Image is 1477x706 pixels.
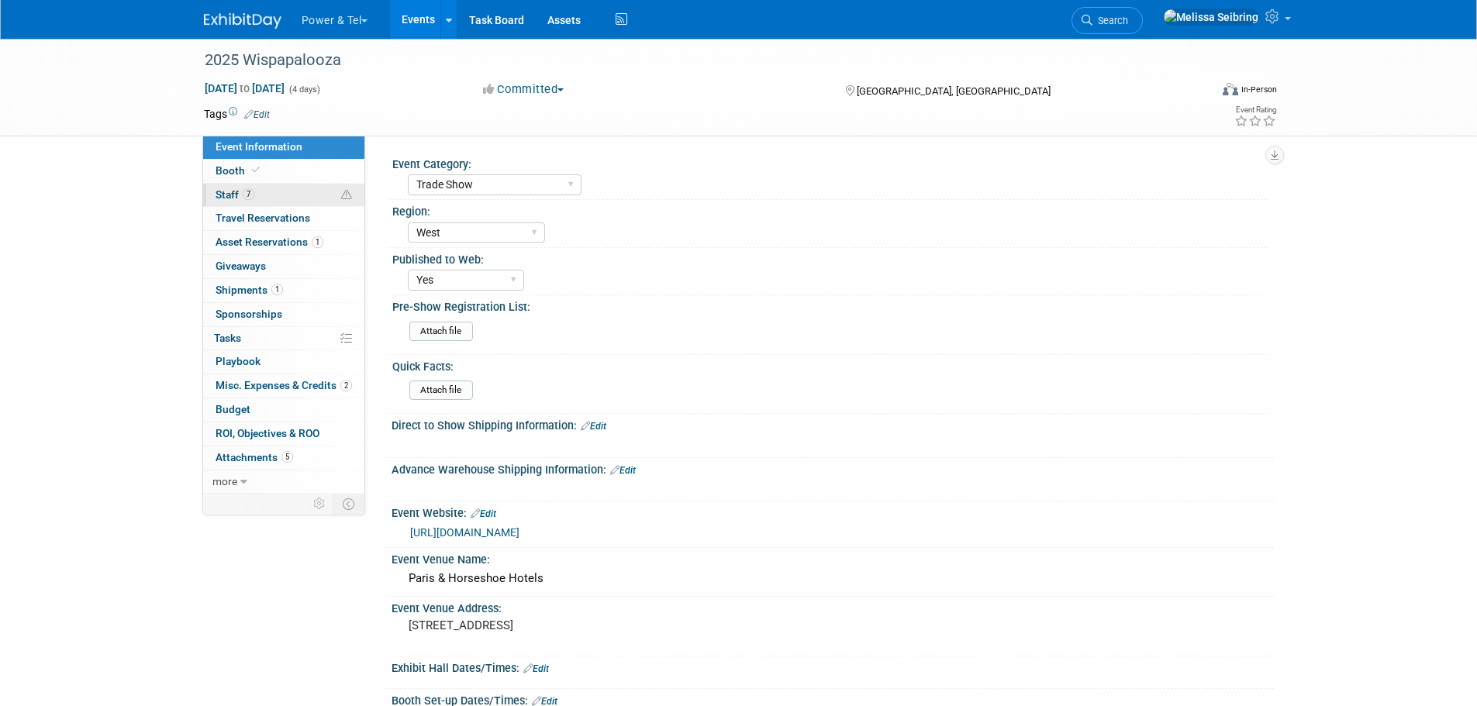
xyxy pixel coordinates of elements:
[1241,84,1277,95] div: In-Person
[203,398,364,422] a: Budget
[203,303,364,326] a: Sponsorships
[1092,15,1128,26] span: Search
[1163,9,1259,26] img: Melissa Seibring
[312,236,323,248] span: 1
[610,465,636,476] a: Edit
[203,350,364,374] a: Playbook
[392,548,1274,567] div: Event Venue Name:
[1118,81,1278,104] div: Event Format
[203,374,364,398] a: Misc. Expenses & Credits2
[392,597,1274,616] div: Event Venue Address:
[403,567,1262,591] div: Paris & Horseshoe Hotels
[392,355,1267,374] div: Quick Facts:
[203,160,364,183] a: Booth
[216,451,293,463] span: Attachments
[471,508,496,519] a: Edit
[216,164,263,177] span: Booth
[216,140,302,153] span: Event Information
[216,188,254,201] span: Staff
[392,153,1267,172] div: Event Category:
[203,184,364,207] a: Staff7
[306,494,333,514] td: Personalize Event Tab Strip
[392,458,1274,478] div: Advance Warehouse Shipping Information:
[203,446,364,470] a: Attachments5
[212,475,237,487] span: more
[243,188,254,200] span: 7
[392,656,1274,677] div: Exhibit Hall Dates/Times:
[204,13,281,29] img: ExhibitDay
[392,295,1267,315] div: Pre-Show Registration List:
[340,380,352,391] span: 2
[203,136,364,159] a: Event Information
[216,403,250,415] span: Budget
[392,501,1274,522] div: Event Website:
[216,427,319,439] span: ROI, Objectives & ROO
[478,81,570,98] button: Committed
[216,236,323,248] span: Asset Reservations
[216,379,352,391] span: Misc. Expenses & Credits
[204,81,285,95] span: [DATE] [DATE]
[392,200,1267,219] div: Region:
[857,85,1051,97] span: [GEOGRAPHIC_DATA], [GEOGRAPHIC_DATA]
[288,84,320,95] span: (4 days)
[214,332,241,344] span: Tasks
[216,284,283,296] span: Shipments
[237,82,252,95] span: to
[333,494,364,514] td: Toggle Event Tabs
[341,188,352,202] span: Potential Scheduling Conflict -- at least one attendee is tagged in another overlapping event.
[409,618,742,632] pre: [STREET_ADDRESS]
[203,207,364,230] a: Travel Reservations
[216,260,266,272] span: Giveaways
[203,231,364,254] a: Asset Reservations1
[271,284,283,295] span: 1
[216,212,310,224] span: Travel Reservations
[244,109,270,120] a: Edit
[1072,7,1143,34] a: Search
[203,255,364,278] a: Giveaways
[1223,83,1238,95] img: Format-Inperson.png
[252,166,260,174] i: Booth reservation complete
[410,526,519,539] a: [URL][DOMAIN_NAME]
[204,106,270,122] td: Tags
[392,248,1267,267] div: Published to Web:
[1234,106,1276,114] div: Event Rating
[216,355,261,367] span: Playbook
[216,308,282,320] span: Sponsorships
[523,663,549,674] a: Edit
[203,327,364,350] a: Tasks
[203,279,364,302] a: Shipments1
[203,470,364,494] a: more
[203,422,364,446] a: ROI, Objectives & ROO
[281,451,293,463] span: 5
[581,421,606,432] a: Edit
[392,414,1274,434] div: Direct to Show Shipping Information:
[199,46,1186,74] div: 2025 Wispapalooza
